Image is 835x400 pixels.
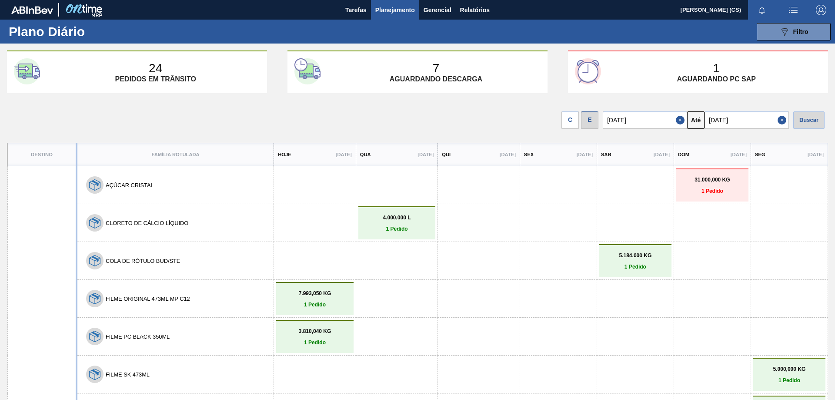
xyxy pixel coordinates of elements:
[677,75,756,83] p: Aguardando PC SAP
[755,152,765,157] p: Seg
[561,111,579,129] div: C
[755,377,823,383] p: 1 Pedido
[678,188,746,194] p: 1 Pedido
[115,75,196,83] p: Pedidos em trânsito
[77,143,274,166] th: Família Rotulada
[278,152,291,157] p: Hoje
[424,5,451,15] span: Gerencial
[793,28,808,35] span: Filtro
[678,177,746,194] a: 31.000,000 KG1 Pedido
[581,109,598,129] div: Visão Data de Entrega
[106,333,170,340] button: FILME PC BLACK 350ML
[748,4,776,16] button: Notificações
[278,328,351,334] p: 3.810,040 KG
[755,366,823,372] p: 5.000,000 KG
[89,179,100,191] img: 7hKVVNeldsGH5KwE07rPnOGsQy+SHCf9ftlnweef0E1el2YcIeEt5yaNqj+jPq4oMsVpG1vCxiwYEd4SvddTlxqBvEWZPhf52...
[361,226,434,232] p: 1 Pedido
[360,152,371,157] p: Qua
[676,111,687,129] button: Close
[713,61,720,75] p: 1
[788,5,798,15] img: userActions
[601,252,669,270] a: 5.184,000 KG1 Pedido
[7,143,77,166] th: Destino
[417,152,434,157] p: [DATE]
[89,369,100,380] img: 7hKVVNeldsGH5KwE07rPnOGsQy+SHCf9ftlnweef0E1el2YcIeEt5yaNqj+jPq4oMsVpG1vCxiwYEd4SvddTlxqBvEWZPhf52...
[149,61,162,75] p: 24
[601,152,611,157] p: Sab
[687,111,705,129] button: Até
[500,152,516,157] p: [DATE]
[375,5,415,15] span: Planejamento
[577,152,593,157] p: [DATE]
[442,152,451,157] p: Qui
[793,111,825,129] div: Buscar
[757,23,831,40] button: Filtro
[89,293,100,304] img: 7hKVVNeldsGH5KwE07rPnOGsQy+SHCf9ftlnweef0E1el2YcIeEt5yaNqj+jPq4oMsVpG1vCxiwYEd4SvddTlxqBvEWZPhf52...
[433,61,440,75] p: 7
[808,152,824,157] p: [DATE]
[89,255,100,266] img: 7hKVVNeldsGH5KwE07rPnOGsQy+SHCf9ftlnweef0E1el2YcIeEt5yaNqj+jPq4oMsVpG1vCxiwYEd4SvddTlxqBvEWZPhf52...
[345,5,367,15] span: Tarefas
[561,109,579,129] div: Visão data de Coleta
[575,58,601,84] img: third-card-icon
[294,58,321,84] img: second-card-icon
[731,152,747,157] p: [DATE]
[278,290,351,296] p: 7.993,050 KG
[89,217,100,229] img: 7hKVVNeldsGH5KwE07rPnOGsQy+SHCf9ftlnweef0E1el2YcIeEt5yaNqj+jPq4oMsVpG1vCxiwYEd4SvddTlxqBvEWZPhf52...
[106,371,150,378] button: FILME SK 473ML
[390,75,482,83] p: Aguardando descarga
[278,339,351,346] p: 1 Pedido
[654,152,670,157] p: [DATE]
[361,215,434,232] a: 4.000,000 L1 Pedido
[524,152,534,157] p: Sex
[601,264,669,270] p: 1 Pedido
[278,290,351,308] a: 7.993,050 KG1 Pedido
[106,296,190,302] button: FILME ORIGINAL 473ML MP C12
[581,111,598,129] div: E
[278,302,351,308] p: 1 Pedido
[755,366,823,383] a: 5.000,000 KG1 Pedido
[705,111,789,129] input: dd/mm/yyyy
[11,6,53,14] img: TNhmsLtSVTkK8tSr43FrP2fwEKptu5GPRR3wAAAABJRU5ErkJggg==
[278,328,351,346] a: 3.810,040 KG1 Pedido
[678,152,689,157] p: Dom
[460,5,490,15] span: Relatórios
[678,177,746,183] p: 31.000,000 KG
[106,258,180,264] button: COLA DE RÓTULO BUD/STE
[816,5,826,15] img: Logout
[89,331,100,342] img: 7hKVVNeldsGH5KwE07rPnOGsQy+SHCf9ftlnweef0E1el2YcIeEt5yaNqj+jPq4oMsVpG1vCxiwYEd4SvddTlxqBvEWZPhf52...
[778,111,789,129] button: Close
[106,182,154,188] button: AÇÚCAR CRISTAL
[106,220,188,226] button: CLORETO DE CÁLCIO LÍQUIDO
[603,111,687,129] input: dd/mm/yyyy
[14,58,40,84] img: first-card-icon
[336,152,352,157] p: [DATE]
[601,252,669,259] p: 5.184,000 KG
[9,27,161,37] h1: Plano Diário
[361,215,434,221] p: 4.000,000 L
